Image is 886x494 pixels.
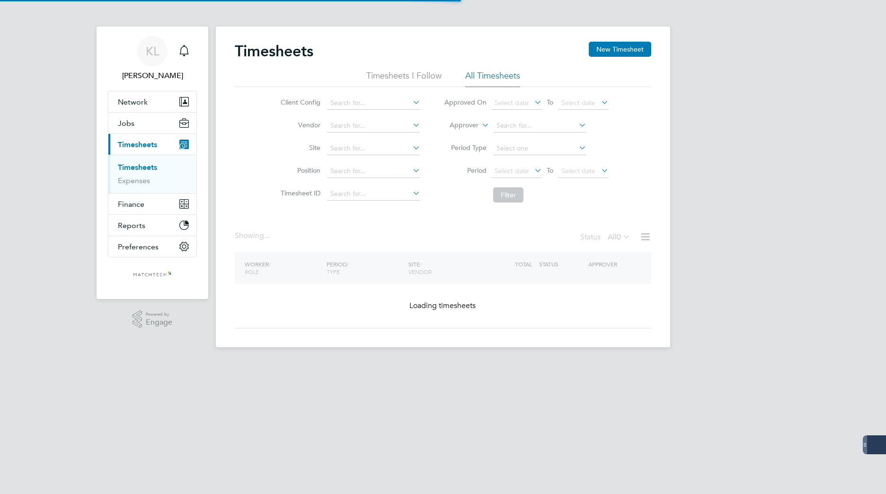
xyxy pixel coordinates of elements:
span: KL [146,45,159,57]
span: Preferences [118,242,159,251]
span: Finance [118,200,144,209]
span: Select date [495,98,529,107]
label: Approver [436,121,478,130]
span: ... [264,231,270,240]
input: Select one [493,142,586,155]
span: Karolina Linda [108,70,197,81]
div: Status [580,231,632,244]
span: Powered by [146,310,172,318]
span: Reports [118,221,145,230]
a: Timesheets [118,163,157,172]
span: 0 [617,232,621,242]
label: Client Config [278,98,320,106]
button: Filter [493,187,523,203]
span: Network [118,97,148,106]
a: Expenses [118,176,150,185]
h2: Timesheets [235,42,313,61]
a: Go to home page [108,267,197,282]
button: Jobs [108,113,196,133]
span: Select date [495,167,529,175]
span: Timesheets [118,140,157,149]
label: Vendor [278,121,320,129]
label: Site [278,143,320,152]
label: Position [278,166,320,175]
input: Search for... [327,165,420,178]
span: To [544,96,556,108]
img: matchtech-logo-retina.png [133,267,172,282]
label: All [608,232,630,242]
a: KL[PERSON_NAME] [108,36,197,81]
div: Showing [235,231,272,241]
span: To [544,164,556,176]
span: Select date [561,167,595,175]
label: Period [444,166,487,175]
button: Preferences [108,236,196,257]
input: Search for... [327,187,420,201]
span: Engage [146,318,172,326]
input: Search for... [327,97,420,110]
input: Search for... [327,119,420,132]
button: Finance [108,194,196,214]
input: Search for... [493,119,586,132]
span: Jobs [118,119,134,128]
button: Reports [108,215,196,236]
li: All Timesheets [465,70,520,87]
label: Period Type [444,143,487,152]
label: Approved On [444,98,487,106]
input: Search for... [327,142,420,155]
nav: Main navigation [97,26,208,299]
button: New Timesheet [589,42,651,57]
span: Select date [561,98,595,107]
label: Timesheet ID [278,189,320,197]
div: Timesheets [108,155,196,193]
button: Network [108,91,196,112]
a: Powered byEngage [133,310,173,328]
button: Timesheets [108,134,196,155]
li: Timesheets I Follow [366,70,442,87]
